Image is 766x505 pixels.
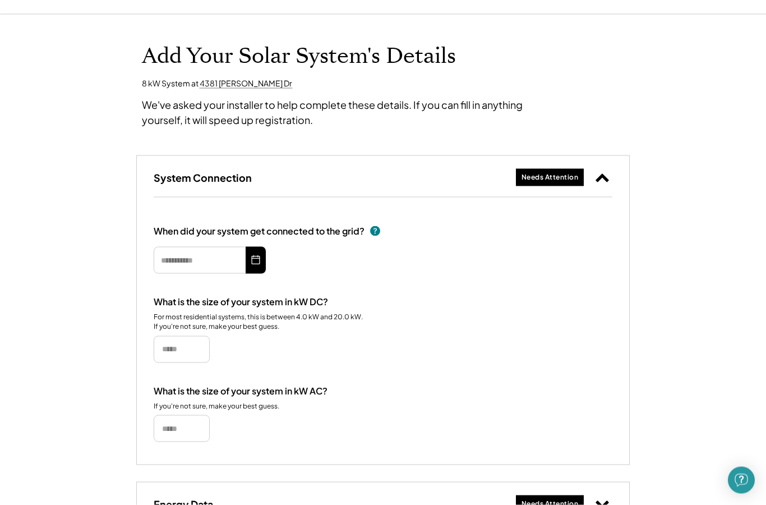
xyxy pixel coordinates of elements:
[154,226,364,237] div: When did your system get connected to the grid?
[154,313,364,332] div: For most residential systems, this is between 4.0 kW and 20.0 kW. If you're not sure, make your b...
[728,467,755,494] div: Open Intercom Messenger
[154,296,328,308] div: What is the size of your system in kW DC?
[522,173,579,182] div: Needs Attention
[142,43,624,70] h1: Add Your Solar System's Details
[142,78,292,89] div: 8 kW System at
[142,97,562,127] div: We've asked your installer to help complete these details. If you can fill in anything yourself, ...
[154,171,252,184] h3: System Connection
[154,385,327,397] div: What is the size of your system in kW AC?
[154,402,279,411] div: If you're not sure, make your best guess.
